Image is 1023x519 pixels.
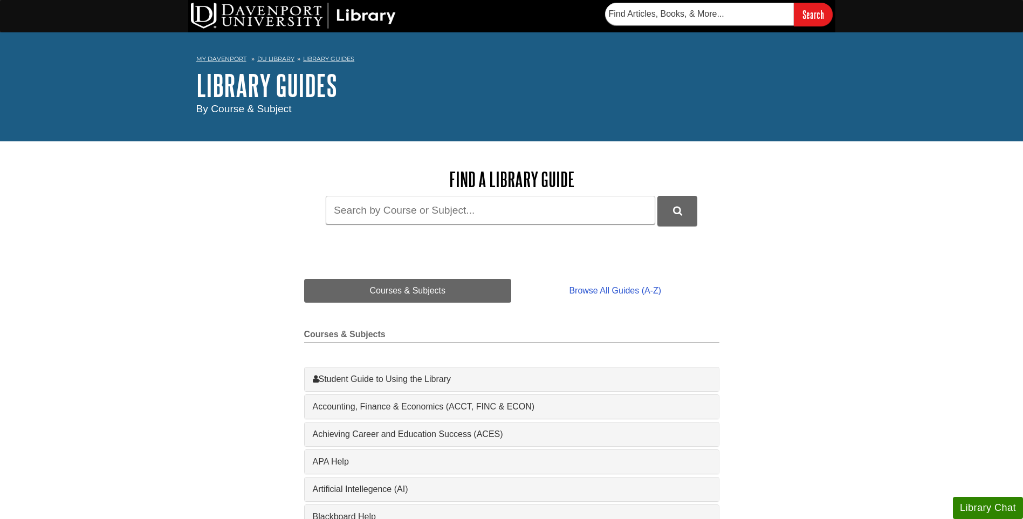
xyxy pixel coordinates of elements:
[196,54,246,64] a: My Davenport
[304,168,719,190] h2: Find a Library Guide
[326,196,655,224] input: Search by Course or Subject...
[191,3,396,29] img: DU Library
[313,373,711,386] a: Student Guide to Using the Library
[304,279,512,303] a: Courses & Subjects
[196,52,827,69] nav: breadcrumb
[313,400,711,413] a: Accounting, Finance & Economics (ACCT, FINC & ECON)
[605,3,833,26] form: Searches DU Library's articles, books, and more
[313,455,711,468] a: APA Help
[304,330,719,343] h2: Courses & Subjects
[196,69,827,101] h1: Library Guides
[605,3,794,25] input: Find Articles, Books, & More...
[303,55,354,63] a: Library Guides
[257,55,294,63] a: DU Library
[313,483,711,496] a: Artificial Intellegence (AI)
[196,101,827,117] div: By Course & Subject
[794,3,833,26] input: Search
[953,497,1023,519] button: Library Chat
[673,206,682,216] i: Search Library Guides
[511,279,719,303] a: Browse All Guides (A-Z)
[313,428,711,441] a: Achieving Career and Education Success (ACES)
